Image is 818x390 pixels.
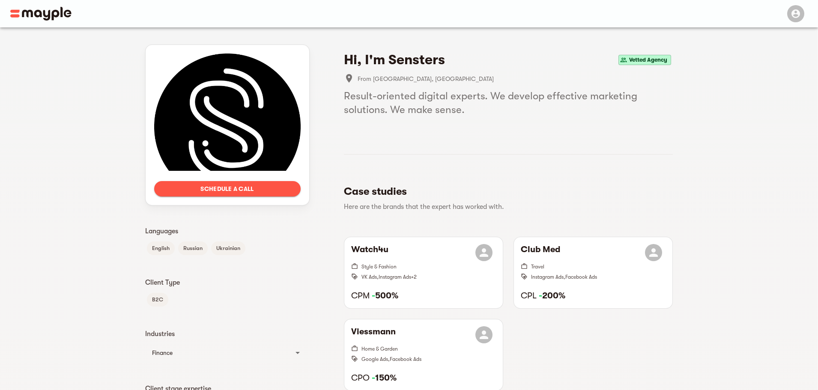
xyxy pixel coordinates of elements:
span: Instagram Ads [379,274,411,280]
h5: Result-oriented digital experts. We develop effective marketing solutions. We make sense. [344,89,673,116]
h4: Hi, I'm Sensters [344,51,445,68]
span: Menu [782,9,808,16]
div: Finance [145,342,310,363]
span: From [GEOGRAPHIC_DATA], [GEOGRAPHIC_DATA] [358,74,673,84]
h5: Case studies [344,185,666,198]
span: Home & Garden [361,346,398,352]
span: + 2 [411,274,417,280]
p: Industries [145,329,310,339]
span: - [372,291,375,301]
p: Client Type [145,277,310,288]
span: - [539,291,542,301]
h6: Watch4u [351,244,388,261]
button: Watch4uStyle & FashionVK Ads,Instagram Ads+2CPM -500% [344,237,503,308]
span: Ukrainian [211,243,245,253]
span: Russian [178,243,208,253]
button: Schedule a call [154,181,301,196]
span: Schedule a call [161,184,294,194]
span: Vetted Agency [626,55,671,65]
img: Main logo [10,7,72,21]
span: - [372,373,375,383]
button: Club MedTravelInstagram Ads,Facebook AdsCPL -200% [514,237,672,308]
strong: 150% [372,373,397,383]
span: Facebook Ads [565,274,597,280]
span: Google Ads , [361,356,390,362]
p: Languages [145,226,310,236]
h6: CPL [521,290,666,301]
span: Facebook Ads [390,356,421,362]
span: English [147,243,175,253]
h6: Viessmann [351,326,396,343]
h6: CPM [351,290,496,301]
strong: 500% [372,291,398,301]
span: Travel [531,264,544,270]
span: Style & Fashion [361,264,397,270]
span: B2C [147,295,168,305]
h6: CPO [351,372,496,384]
p: Here are the brands that the expert has worked with. [344,202,666,212]
span: VK Ads , [361,274,379,280]
h6: Club Med [521,244,560,261]
span: Instagram Ads , [531,274,565,280]
strong: 200% [539,291,565,301]
div: Finance [152,348,287,358]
